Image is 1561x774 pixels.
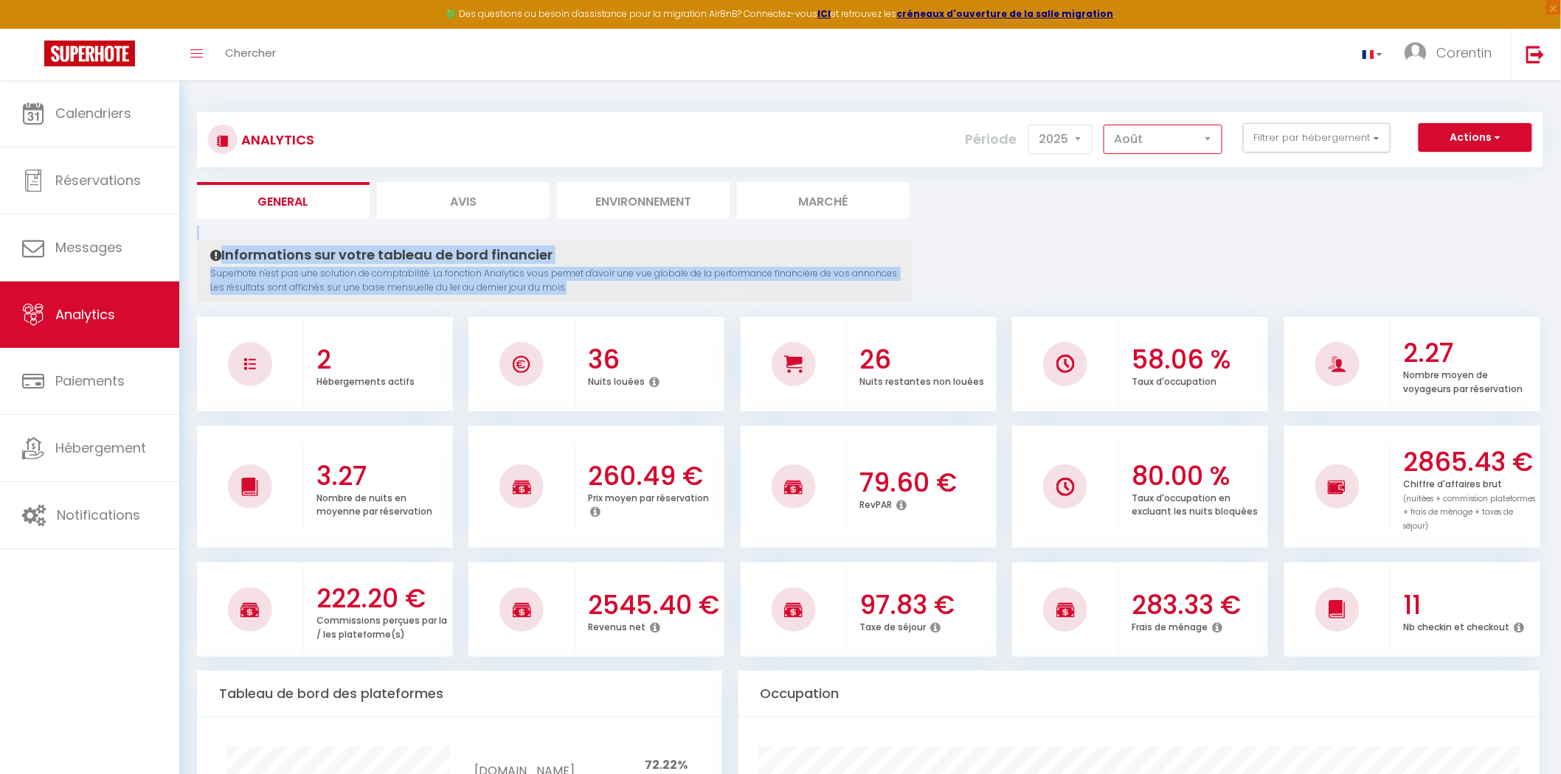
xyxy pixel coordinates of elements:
[55,104,131,122] span: Calendriers
[1404,447,1537,478] h3: 2865.43 €
[1243,123,1391,153] button: Filtrer par hébergement
[1526,45,1545,63] img: logout
[966,123,1017,156] label: Période
[55,238,122,257] span: Messages
[1404,366,1523,395] p: Nombre moyen de voyageurs par réservation
[55,439,146,457] span: Hébergement
[818,7,831,20] a: ICI
[588,461,721,492] h3: 260.49 €
[1132,618,1208,633] p: Frais de ménage
[588,372,645,388] p: Nuits louées
[316,489,432,518] p: Nombre de nuits en moyenne par réservation
[316,611,447,641] p: Commissions perçues par la / les plateforme(s)
[860,372,985,388] p: Nuits restantes non louées
[197,182,370,218] li: General
[588,590,721,621] h3: 2545.40 €
[316,461,449,492] h3: 3.27
[55,171,141,189] span: Réservations
[197,671,722,717] div: Tableau de bord des plateformes
[1394,29,1511,80] a: ... Corentin
[738,671,1540,717] div: Occupation
[1405,42,1427,64] img: ...
[645,756,688,773] span: 72.22%
[225,45,276,60] span: Chercher
[214,29,287,80] a: Chercher
[1404,475,1536,532] p: Chiffre d'affaires brut
[57,506,140,524] span: Notifications
[210,247,899,263] h4: Informations sur votre tableau de bord financier
[897,7,1114,20] a: créneaux d'ouverture de la salle migration
[1132,372,1216,388] p: Taux d'occupation
[1132,489,1258,518] p: Taux d'occupation en excluant les nuits bloquées
[55,305,115,324] span: Analytics
[316,372,415,388] p: Hébergements actifs
[860,495,893,511] p: RevPAR
[44,41,135,66] img: Super Booking
[1404,618,1510,633] p: Nb checkin et checkout
[1404,493,1536,532] span: (nuitées + commission plateformes + frais de ménage + taxes de séjour)
[55,372,125,390] span: Paiements
[588,344,721,375] h3: 36
[1404,590,1537,621] h3: 11
[1132,344,1264,375] h3: 58.06 %
[238,123,314,156] h3: Analytics
[1436,43,1492,62] span: Corentin
[860,467,993,498] h3: 79.60 €
[210,267,899,295] p: Superhote n'est pas une solution de comptabilité. La fonction Analytics vous permet d'avoir une v...
[1132,590,1264,621] h3: 283.33 €
[860,344,993,375] h3: 26
[12,6,56,50] button: Ouvrir le widget de chat LiveChat
[588,618,645,633] p: Revenus net
[860,590,993,621] h3: 97.83 €
[860,618,927,633] p: Taxe de séjour
[377,182,550,218] li: Avis
[737,182,910,218] li: Marché
[557,182,730,218] li: Environnement
[1132,461,1264,492] h3: 80.00 %
[316,583,449,614] h3: 222.20 €
[244,358,256,370] img: NO IMAGE
[316,344,449,375] h3: 2
[1056,478,1075,496] img: NO IMAGE
[1419,123,1532,153] button: Actions
[588,489,709,504] p: Prix moyen par réservation
[1404,338,1537,369] h3: 2.27
[1328,478,1346,496] img: NO IMAGE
